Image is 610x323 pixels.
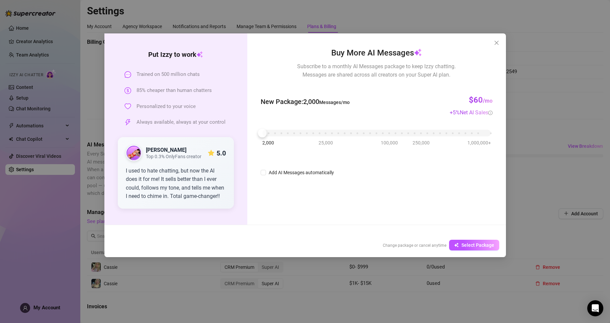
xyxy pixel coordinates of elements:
[124,87,131,94] span: dollar
[319,100,349,105] span: Messages/mo
[137,103,196,111] span: Personalized to your voice
[124,71,131,78] span: message
[449,240,499,250] button: Select Package
[318,139,333,146] span: 25,000
[297,62,456,79] span: Subscribe to a monthly AI Messages package to keep Izzy chatting. Messages are shared across all ...
[461,242,494,248] span: Select Package
[126,146,141,160] img: public
[460,108,493,117] div: Net AI Sales
[137,87,212,95] span: 85% cheaper than human chatters
[124,103,131,110] span: heart
[124,119,131,126] span: thunderbolt
[207,150,214,156] span: star
[268,169,334,176] div: Add AI Messages automatically
[488,111,493,115] span: info-circle
[450,109,493,116] span: + 5 %
[491,40,502,45] span: Close
[216,149,226,157] strong: 5.0
[126,167,226,201] div: I used to hate chatting, but now the AI does it for me! It sells better than I ever could, follow...
[587,300,603,316] div: Open Intercom Messenger
[331,47,422,60] span: Buy More AI Messages
[467,139,491,146] span: 1,000,000+
[148,50,203,59] strong: Put Izzy to work
[380,139,398,146] span: 100,000
[146,147,186,153] strong: [PERSON_NAME]
[494,40,499,45] span: close
[137,118,226,126] span: Always available, always at your control
[483,98,493,104] span: /mo
[262,139,274,146] span: 2,000
[146,154,201,159] span: Top 0.3% OnlyFans creator
[383,243,446,248] span: Change package or cancel anytime
[137,71,200,79] span: Trained on 500 million chats
[491,37,502,48] button: Close
[469,95,493,106] h3: $60
[412,139,429,146] span: 250,000
[260,97,349,107] span: New Package : 2,000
